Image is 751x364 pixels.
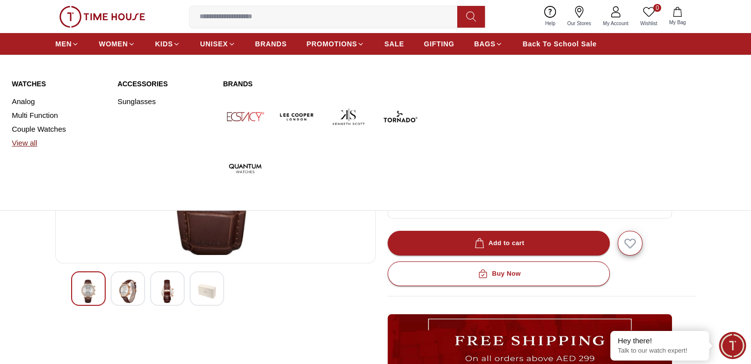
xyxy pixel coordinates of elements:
a: Accessories [118,79,211,89]
a: Our Stores [561,4,597,29]
a: Sunglasses [118,95,211,109]
a: Help [539,4,561,29]
button: My Bag [663,5,692,28]
a: Multi Function [12,109,106,122]
span: PROMOTIONS [307,39,357,49]
span: Wishlist [636,20,661,27]
a: Brands [223,79,423,89]
img: Kenneth Scott Men's White Dial Chrono & Multi Function Watch - K23151-GLBW [79,280,97,303]
img: Ecstacy [223,95,267,139]
img: ... [59,6,145,28]
span: BRANDS [255,39,287,49]
div: Hey there! [618,336,702,346]
a: Back To School Sale [522,35,596,53]
a: SALE [384,35,404,53]
img: Kenneth Scott Men's White Dial Chrono & Multi Function Watch - K23151-GLBW [198,280,216,303]
span: 0 [653,4,661,12]
img: Tornado [378,95,422,139]
span: MEN [55,39,72,49]
a: View all [12,136,106,150]
img: Kenneth Scott Men's White Dial Chrono & Multi Function Watch - K23151-GLBW [158,280,176,303]
span: KIDS [155,39,173,49]
span: WOMEN [99,39,128,49]
a: BRANDS [255,35,287,53]
p: Talk to our watch expert! [618,347,702,355]
div: Add to cart [473,238,524,249]
span: BAGS [474,39,495,49]
a: BAGS [474,35,503,53]
img: Kenneth Scott [327,95,371,139]
div: Chat Widget [719,332,746,359]
img: Kenneth Scott Men's White Dial Chrono & Multi Function Watch - K23151-GLBW [119,280,137,303]
a: Analog [12,95,106,109]
img: Quantum [223,146,267,190]
span: Back To School Sale [522,39,596,49]
span: SALE [384,39,404,49]
span: Help [541,20,559,27]
a: KIDS [155,35,180,53]
a: 0Wishlist [634,4,663,29]
a: WOMEN [99,35,135,53]
a: UNISEX [200,35,235,53]
a: PROMOTIONS [307,35,365,53]
span: UNISEX [200,39,228,49]
span: GIFTING [424,39,454,49]
div: Buy Now [476,268,520,280]
button: Buy Now [388,261,610,286]
a: MEN [55,35,79,53]
span: My Bag [665,19,690,26]
a: Watches [12,79,106,89]
span: My Account [599,20,632,27]
a: GIFTING [424,35,454,53]
button: Add to cart [388,231,610,255]
a: Couple Watches [12,122,106,136]
span: Our Stores [563,20,595,27]
img: Lee Cooper [275,95,319,139]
